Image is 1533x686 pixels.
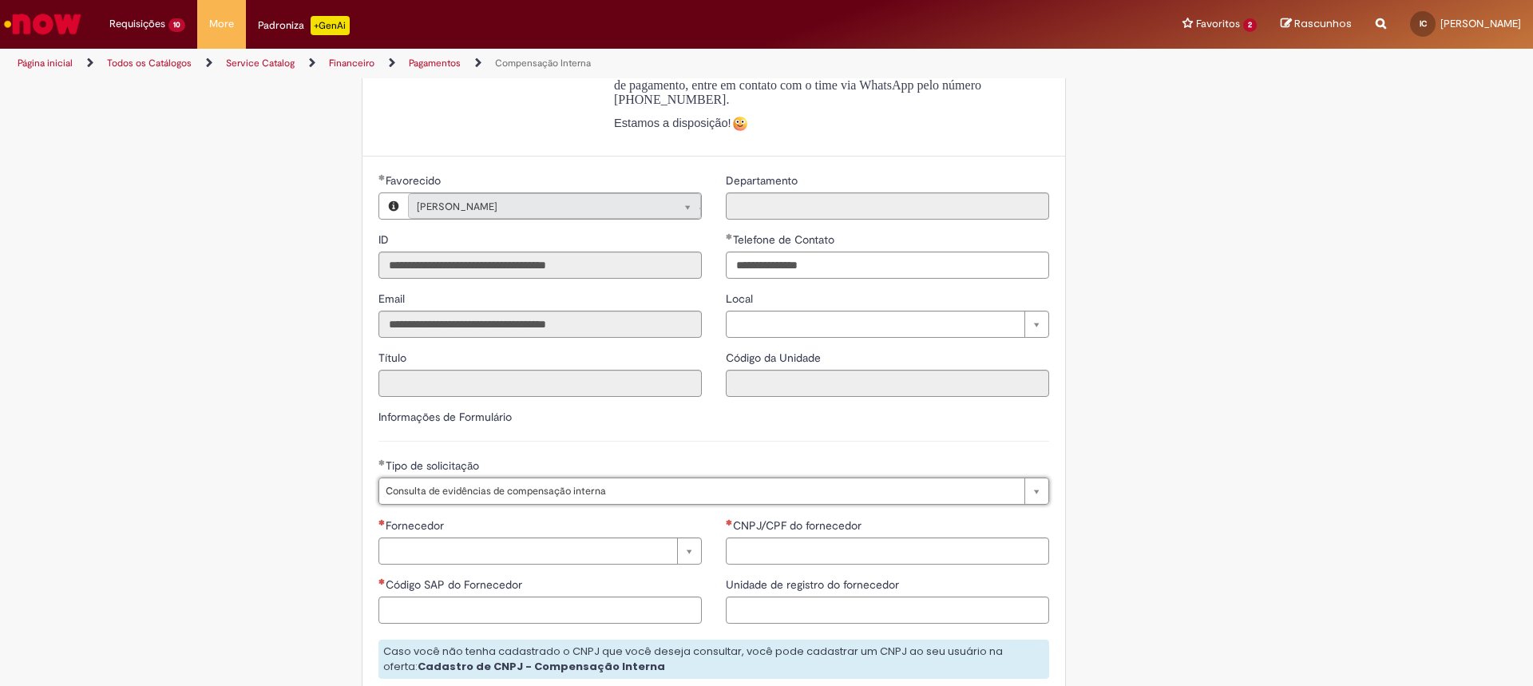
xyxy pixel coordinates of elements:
[726,577,902,592] span: Unidade de registro do fornecedor
[726,351,824,365] span: Somente leitura - Código da Unidade
[726,192,1049,220] input: Departamento
[378,174,386,180] span: Obrigatório Preenchido
[1294,16,1352,31] span: Rascunhos
[614,116,1037,132] p: Estamos a disposição!
[378,597,702,624] input: Código SAP do Fornecedor
[1243,18,1257,32] span: 2
[378,232,392,247] span: Somente leitura - ID
[378,370,702,397] input: Título
[107,57,192,69] a: Todos os Catálogos
[726,252,1049,279] input: Telefone de Contato
[378,232,392,248] label: Somente leitura - ID
[311,16,350,35] p: +GenAi
[726,172,801,188] label: Somente leitura - Departamento
[726,597,1049,624] input: Unidade de registro do fornecedor
[726,233,733,240] span: Obrigatório Preenchido
[726,537,1049,565] input: CNPJ/CPF do fornecedor
[408,193,701,219] a: [PERSON_NAME]Limpar campo Favorecido
[378,459,386,466] span: Obrigatório Preenchido
[18,57,73,69] a: Página inicial
[386,518,447,533] span: Fornecedor
[378,252,702,279] input: ID
[12,49,1010,78] ul: Trilhas de página
[614,64,1026,106] span: Para solicitações como status de pagamento, data de pagamento ou comprovante de pagamento, entre ...
[378,291,408,307] label: Somente leitura - Email
[209,16,234,32] span: More
[258,16,350,35] div: Padroniza
[378,537,702,565] a: Limpar campo Fornecedor
[378,519,386,525] span: Necessários
[378,351,410,365] span: Somente leitura - Título
[378,291,408,306] span: Somente leitura - Email
[726,173,801,188] span: Somente leitura - Departamento
[168,18,185,32] span: 10
[378,410,512,424] label: Informações de Formulário
[733,232,838,247] span: Telefone de Contato
[733,518,865,533] span: CNPJ/CPF do fornecedor
[109,16,165,32] span: Requisições
[226,57,295,69] a: Service Catalog
[386,173,444,188] span: Necessários - Favorecido
[726,291,756,306] span: Local
[417,194,660,220] span: [PERSON_NAME]
[418,659,665,674] strong: Cadastro de CNPJ - Compensação Interna
[329,57,374,69] a: Financeiro
[386,577,525,592] span: Código SAP do Fornecedor
[726,370,1049,397] input: Código da Unidade
[378,311,702,338] input: Email
[726,519,733,525] span: Necessários
[378,640,1049,679] div: Caso você não tenha cadastrado o CNPJ que você deseja consultar, você pode cadastrar um CNPJ ao s...
[1420,18,1427,29] span: IC
[379,193,408,219] button: Favorecido, Visualizar este registro Isabella Cristina Orsi Correa
[386,458,482,473] span: Tipo de solicitação
[732,116,748,132] img: Sorriso
[378,578,386,585] span: Necessários
[495,57,591,69] a: Compensação Interna
[409,57,461,69] a: Pagamentos
[1196,16,1240,32] span: Favoritos
[378,172,444,188] label: Somente leitura - Necessários - Favorecido
[386,478,1016,504] span: Consulta de evidências de compensação interna
[2,8,84,40] img: ServiceNow
[1281,17,1352,32] a: Rascunhos
[378,350,410,366] label: Somente leitura - Título
[1440,17,1521,30] span: [PERSON_NAME]
[726,350,824,366] label: Somente leitura - Código da Unidade
[726,311,1049,338] a: Limpar campo Local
